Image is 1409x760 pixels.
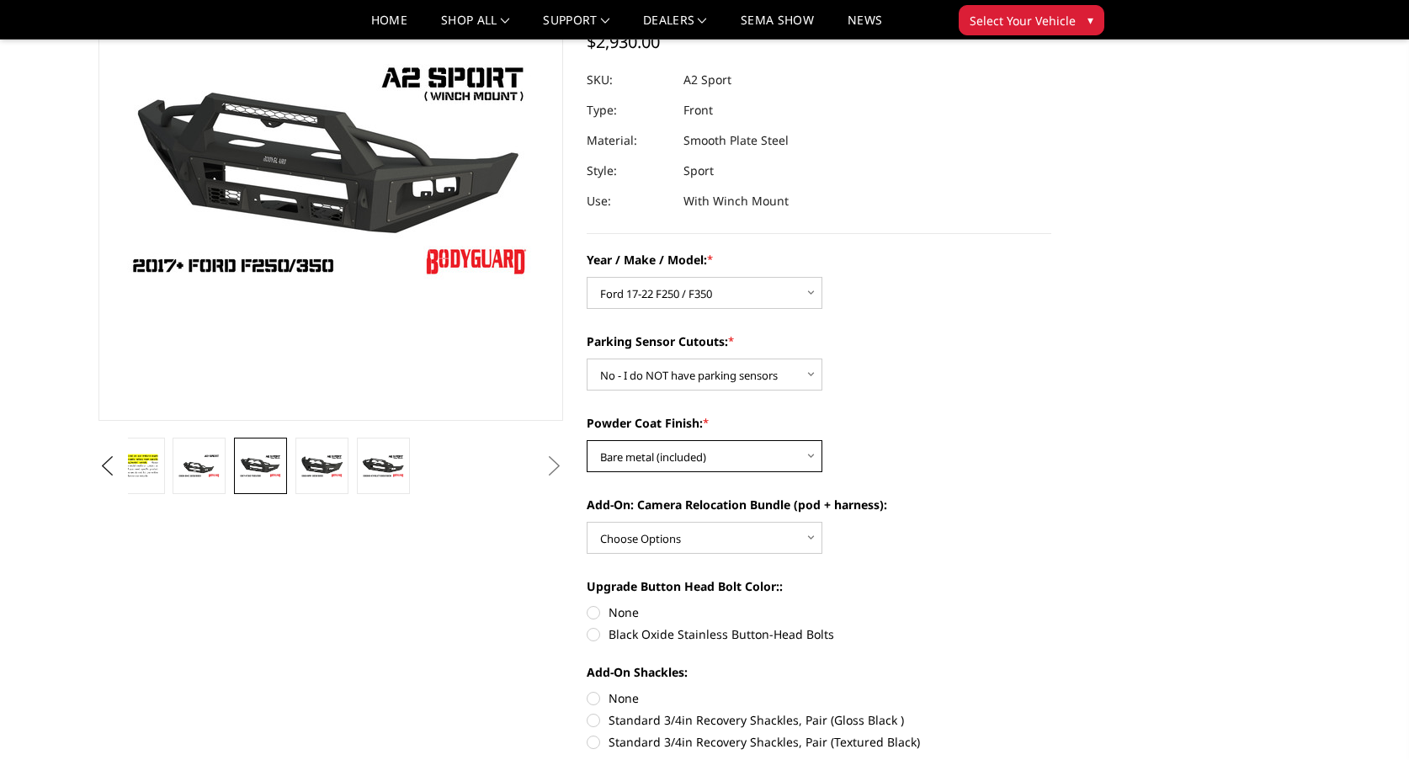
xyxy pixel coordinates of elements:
[587,625,1051,643] label: Black Oxide Stainless Button-Head Bolts
[587,332,1051,350] label: Parking Sensor Cutouts:
[587,603,1051,621] label: None
[683,95,713,125] dd: Front
[587,496,1051,513] label: Add-On: Camera Relocation Bundle (pod + harness):
[587,95,671,125] dt: Type:
[542,454,567,479] button: Next
[848,14,882,39] a: News
[1087,11,1093,29] span: ▾
[117,451,160,481] img: A2 Series - Sport Front Bumper (winch mount)
[239,454,282,478] img: A2 Series - Sport Front Bumper (winch mount)
[587,689,1051,707] label: None
[683,65,731,95] dd: A2 Sport
[587,156,671,186] dt: Style:
[959,5,1104,35] button: Select Your Vehicle
[587,733,1051,751] label: Standard 3/4in Recovery Shackles, Pair (Textured Black)
[441,14,509,39] a: shop all
[587,186,671,216] dt: Use:
[587,65,671,95] dt: SKU:
[587,125,671,156] dt: Material:
[300,454,343,478] img: A2 Series - Sport Front Bumper (winch mount)
[683,156,714,186] dd: Sport
[587,577,1051,595] label: Upgrade Button Head Bolt Color::
[587,30,660,53] span: $2,930.00
[587,414,1051,432] label: Powder Coat Finish:
[643,14,707,39] a: Dealers
[970,12,1076,29] span: Select Your Vehicle
[683,125,789,156] dd: Smooth Plate Steel
[683,186,789,216] dd: With Winch Mount
[371,14,407,39] a: Home
[741,14,814,39] a: SEMA Show
[587,663,1051,681] label: Add-On Shackles:
[543,14,609,39] a: Support
[362,454,405,478] img: A2 Series - Sport Front Bumper (winch mount)
[587,251,1051,268] label: Year / Make / Model:
[587,711,1051,729] label: Standard 3/4in Recovery Shackles, Pair (Gloss Black )
[178,454,221,478] img: A2 Series - Sport Front Bumper (winch mount)
[94,454,120,479] button: Previous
